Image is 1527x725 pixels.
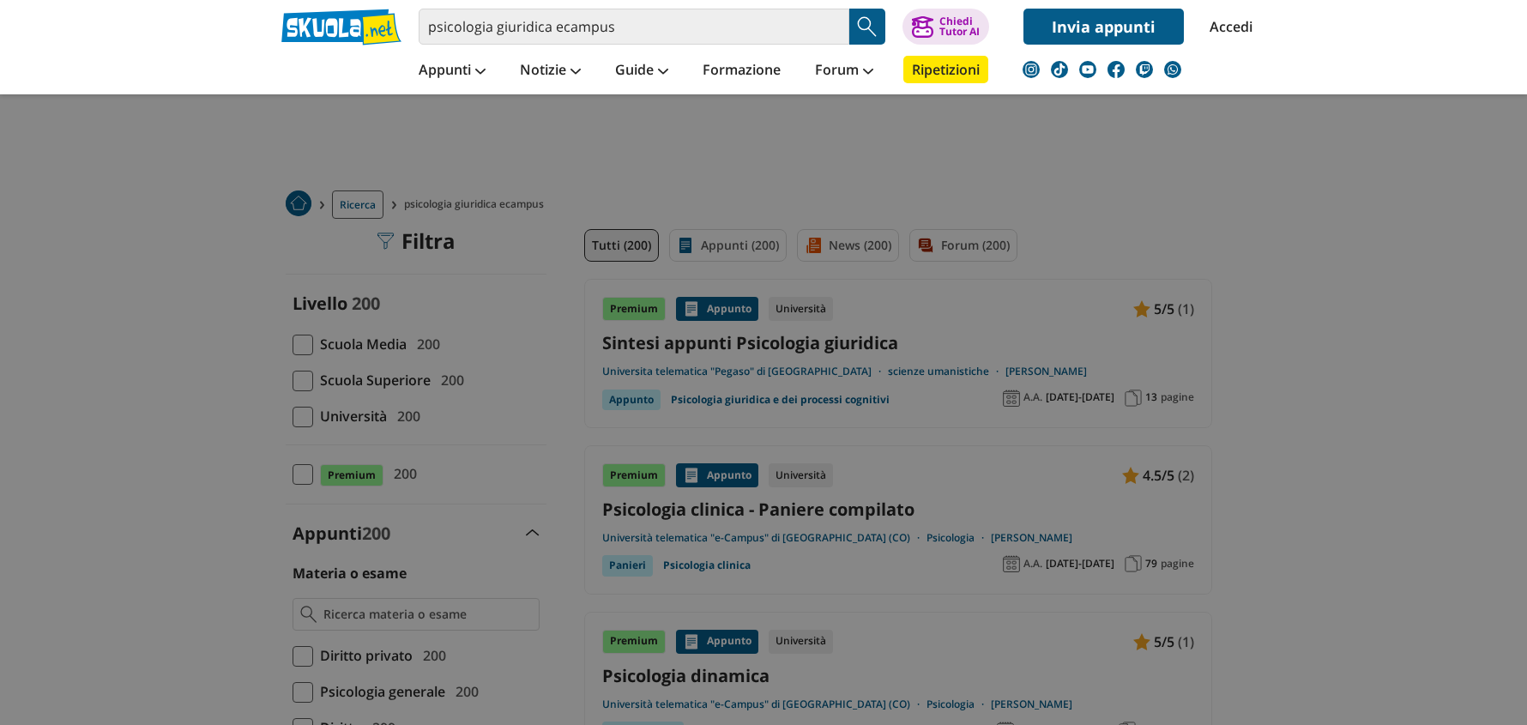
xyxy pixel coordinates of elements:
a: Accedi [1210,9,1246,45]
img: twitch [1136,61,1153,78]
img: facebook [1108,61,1125,78]
a: Forum [811,56,878,87]
a: Guide [611,56,673,87]
a: Ripetizioni [903,56,988,83]
div: Chiedi Tutor AI [939,16,980,37]
a: Invia appunti [1023,9,1184,45]
img: youtube [1079,61,1096,78]
button: ChiediTutor AI [902,9,989,45]
img: WhatsApp [1164,61,1181,78]
button: Search Button [849,9,885,45]
a: Notizie [516,56,585,87]
a: Appunti [414,56,490,87]
input: Cerca appunti, riassunti o versioni [419,9,849,45]
img: instagram [1023,61,1040,78]
a: Formazione [698,56,785,87]
img: Cerca appunti, riassunti o versioni [854,14,880,39]
img: tiktok [1051,61,1068,78]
